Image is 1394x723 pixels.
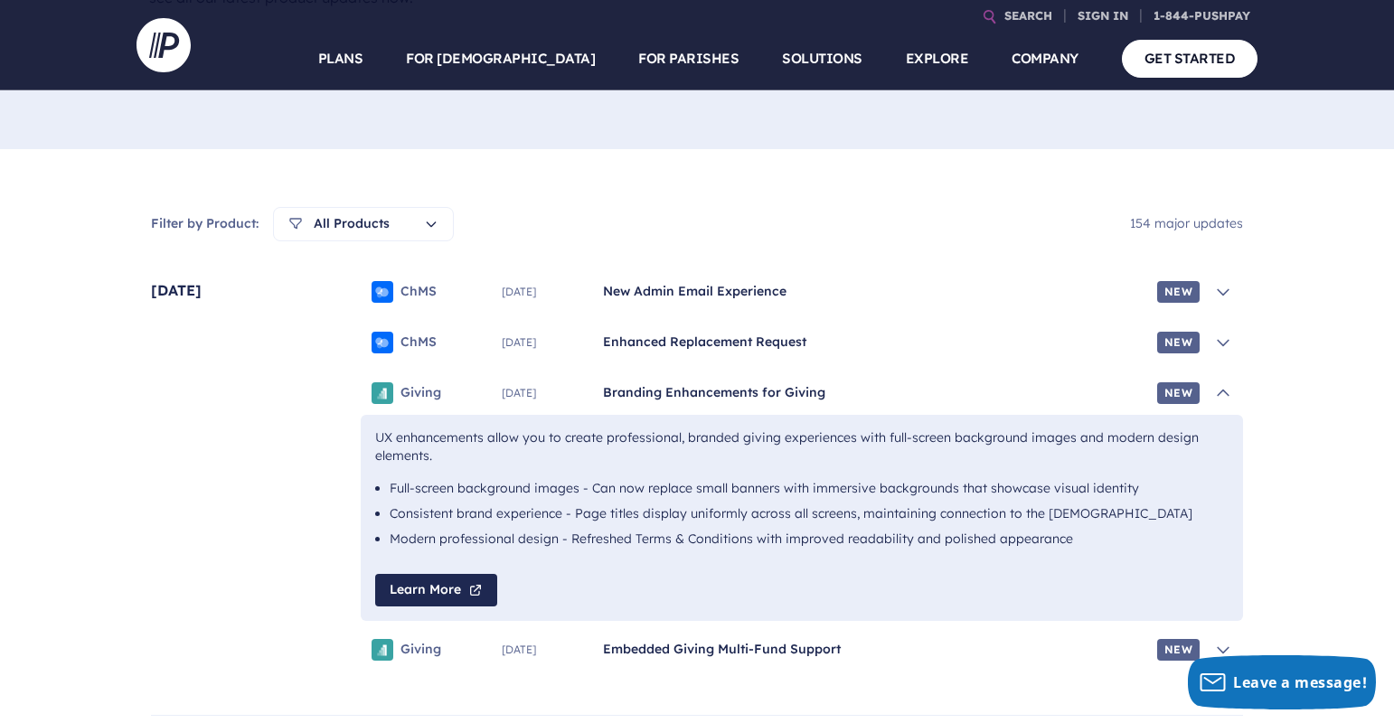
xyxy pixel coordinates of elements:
[400,333,437,352] span: ChMS
[1157,639,1200,661] span: New
[603,283,1150,301] span: New Admin Email Experience
[502,286,589,297] span: [DATE]
[151,215,259,233] span: Filter by Product:
[406,27,595,90] a: FOR [DEMOGRAPHIC_DATA]
[400,641,441,659] span: Giving
[318,27,363,90] a: PLANS
[375,574,497,606] a: Learn More
[603,641,1150,659] span: Embedded Giving Multi-Fund Support
[1157,382,1200,404] span: New
[1130,215,1243,231] span: 154 major updates
[1012,27,1078,90] a: COMPANY
[1157,332,1200,353] span: New
[1122,40,1258,77] a: GET STARTED
[906,27,969,90] a: EXPLORE
[603,384,1150,402] span: Branding Enhancements for Giving
[1188,655,1376,709] button: Leave a message!
[638,27,739,90] a: FOR PARISHES
[502,644,589,655] span: [DATE]
[502,337,589,348] span: [DATE]
[603,333,1150,352] span: Enhanced Replacement Request
[288,215,390,233] span: All Products
[502,388,589,399] span: [DATE]
[390,505,1214,523] li: Consistent brand experience - Page titles display uniformly across all screens, maintaining conne...
[375,429,1229,465] p: UX enhancements allow you to create professional, branded giving experiences with full-screen bac...
[1157,281,1200,303] span: New
[400,384,441,402] span: Giving
[782,27,862,90] a: SOLUTIONS
[390,531,1214,549] li: Modern professional design - Refreshed Terms & Conditions with improved readability and polished ...
[390,480,1214,498] li: Full-screen background images - Can now replace small banners with immersive backgrounds that sho...
[400,283,437,301] span: ChMS
[273,207,454,241] button: All Products
[1233,672,1367,692] span: Leave a message!
[151,270,332,671] span: [DATE]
